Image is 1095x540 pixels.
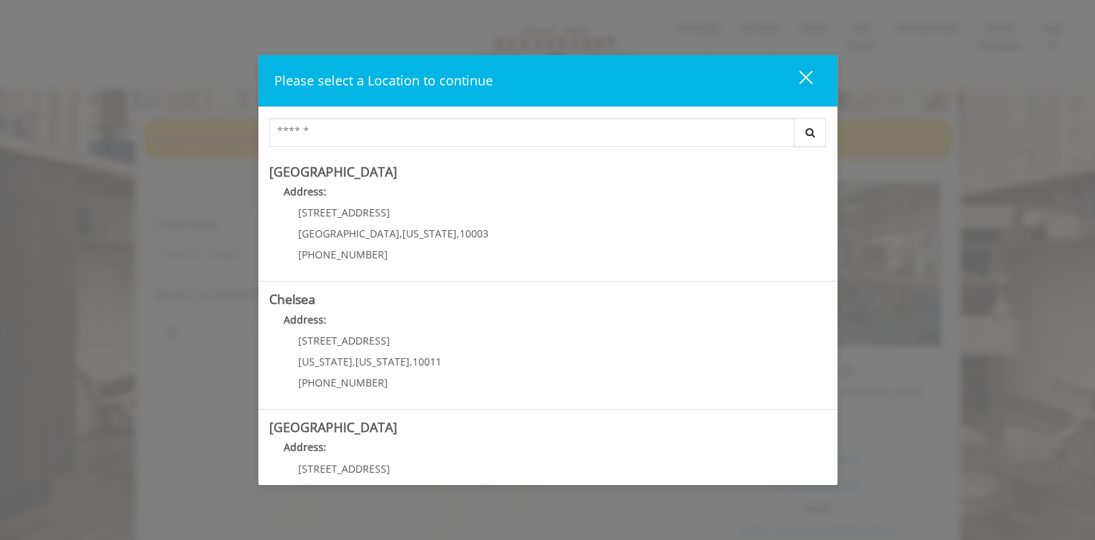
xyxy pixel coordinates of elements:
span: , [410,355,413,368]
span: , [352,355,355,368]
span: 10011 [413,355,441,368]
b: [GEOGRAPHIC_DATA] [269,163,397,180]
span: , [457,227,460,240]
span: 10003 [460,227,489,240]
span: [PHONE_NUMBER] [298,376,388,389]
span: [US_STATE] [298,355,352,368]
span: [GEOGRAPHIC_DATA] [298,227,399,240]
span: [PHONE_NUMBER] [298,248,388,261]
span: Please select a Location to continue [274,72,493,89]
button: close dialog [772,66,821,96]
span: [US_STATE] [402,227,457,240]
div: Center Select [269,118,826,154]
i: Search button [802,127,819,138]
span: , [399,227,402,240]
span: [STREET_ADDRESS] [298,206,390,219]
input: Search Center [269,118,795,147]
span: [STREET_ADDRESS] [298,462,390,476]
b: Chelsea [269,290,316,308]
span: [STREET_ADDRESS] [298,334,390,347]
div: close dialog [782,69,811,91]
span: [US_STATE] [355,355,410,368]
b: Address: [284,440,326,454]
b: Address: [284,313,326,326]
b: [GEOGRAPHIC_DATA] [269,418,397,436]
b: Address: [284,185,326,198]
